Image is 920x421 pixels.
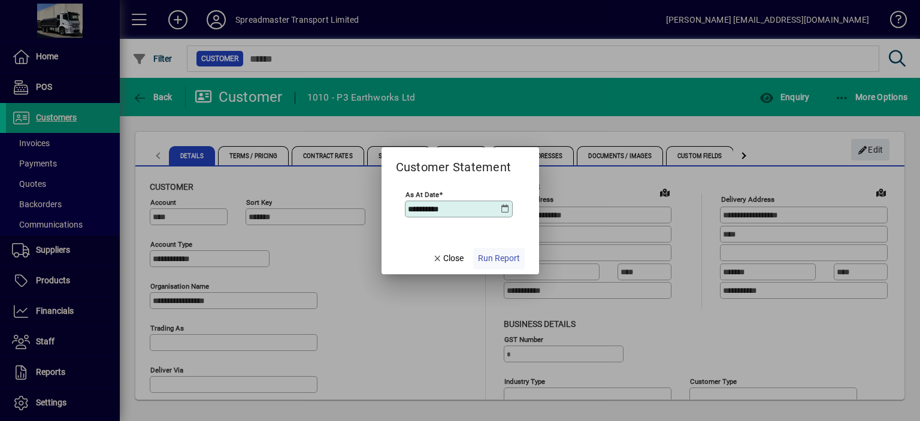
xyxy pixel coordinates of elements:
[428,248,468,269] button: Close
[478,252,520,265] span: Run Report
[473,248,525,269] button: Run Report
[405,190,439,198] mat-label: As at Date
[382,147,526,177] h2: Customer Statement
[432,252,464,265] span: Close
